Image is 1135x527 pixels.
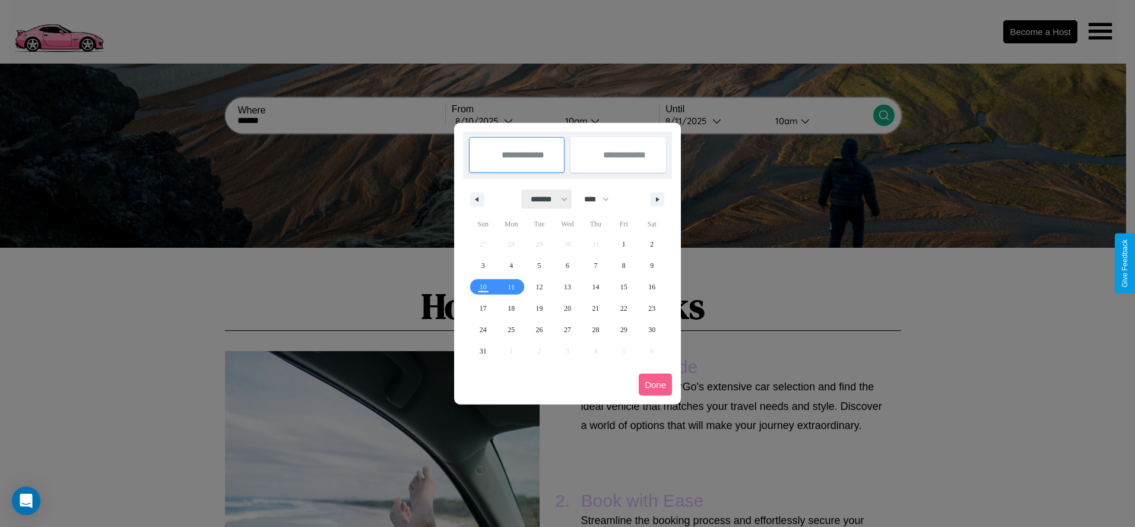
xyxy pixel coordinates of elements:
[469,298,497,319] button: 17
[480,276,487,298] span: 10
[525,255,553,276] button: 5
[638,319,666,340] button: 30
[536,298,543,319] span: 19
[12,487,40,515] div: Open Intercom Messenger
[648,298,655,319] span: 23
[622,233,626,255] span: 1
[638,255,666,276] button: 9
[620,298,627,319] span: 22
[564,298,571,319] span: 20
[536,276,543,298] span: 12
[564,276,571,298] span: 13
[650,233,654,255] span: 2
[582,255,610,276] button: 7
[610,214,638,233] span: Fri
[508,298,515,319] span: 18
[610,319,638,340] button: 29
[638,276,666,298] button: 16
[610,255,638,276] button: 8
[610,276,638,298] button: 15
[469,319,497,340] button: 24
[553,298,581,319] button: 20
[648,276,655,298] span: 16
[536,319,543,340] span: 26
[553,214,581,233] span: Wed
[650,255,654,276] span: 9
[469,255,497,276] button: 3
[525,214,553,233] span: Tue
[469,214,497,233] span: Sun
[497,255,525,276] button: 4
[638,214,666,233] span: Sat
[525,319,553,340] button: 26
[610,298,638,319] button: 22
[610,233,638,255] button: 1
[648,319,655,340] span: 30
[622,255,626,276] span: 8
[497,214,525,233] span: Mon
[553,276,581,298] button: 13
[620,319,627,340] span: 29
[480,340,487,362] span: 31
[553,255,581,276] button: 6
[592,298,599,319] span: 21
[594,255,597,276] span: 7
[1121,239,1129,288] div: Give Feedback
[469,340,497,362] button: 31
[480,298,487,319] span: 17
[508,276,515,298] span: 11
[497,276,525,298] button: 11
[620,276,627,298] span: 15
[582,298,610,319] button: 21
[497,298,525,319] button: 18
[525,276,553,298] button: 12
[508,319,515,340] span: 25
[592,276,599,298] span: 14
[638,233,666,255] button: 2
[525,298,553,319] button: 19
[509,255,513,276] span: 4
[638,298,666,319] button: 23
[480,319,487,340] span: 24
[582,214,610,233] span: Thu
[582,319,610,340] button: 28
[592,319,599,340] span: 28
[538,255,541,276] span: 5
[497,319,525,340] button: 25
[564,319,571,340] span: 27
[469,276,497,298] button: 10
[566,255,569,276] span: 6
[481,255,485,276] span: 3
[639,374,672,396] button: Done
[582,276,610,298] button: 14
[553,319,581,340] button: 27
